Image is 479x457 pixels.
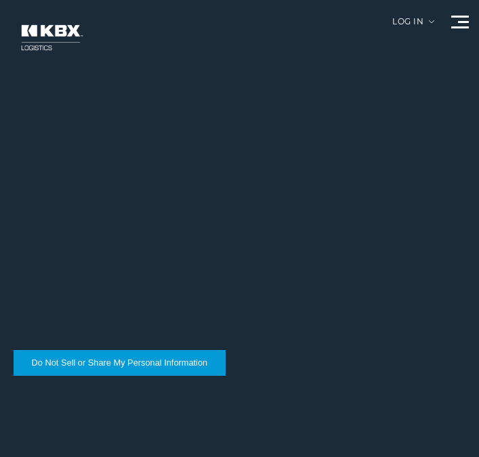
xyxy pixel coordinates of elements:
img: kbx logo [10,14,91,62]
button: Do Not Sell or Share My Personal Information [14,350,226,376]
iframe: Chat Widget [411,392,479,457]
div: Log in [392,18,434,36]
img: arrow [429,20,434,23]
